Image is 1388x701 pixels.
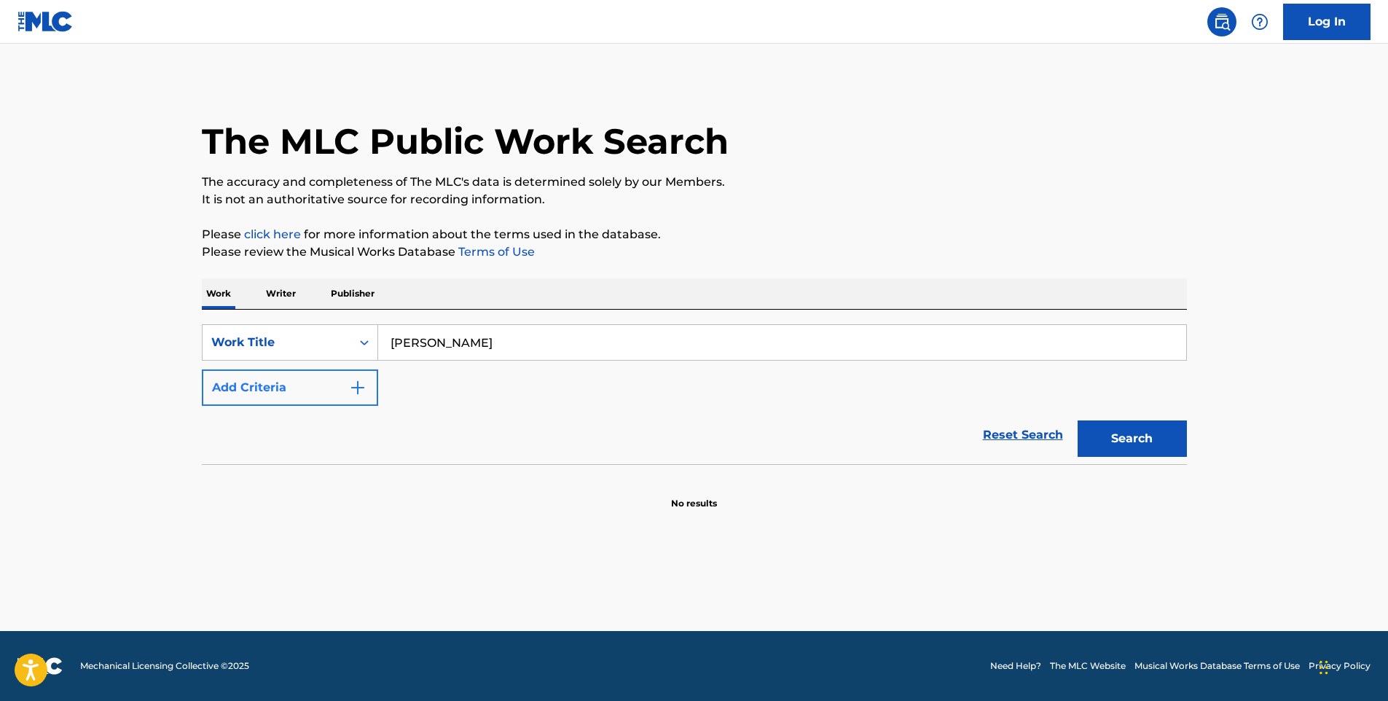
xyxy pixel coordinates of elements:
div: Work Title [211,334,342,351]
p: Please review the Musical Works Database [202,243,1187,261]
p: Writer [262,278,300,309]
p: Please for more information about the terms used in the database. [202,226,1187,243]
a: Musical Works Database Terms of Use [1134,659,1300,673]
a: Public Search [1207,7,1236,36]
iframe: Chat Widget [1315,631,1388,701]
form: Search Form [202,324,1187,464]
a: Need Help? [990,659,1041,673]
a: Log In [1283,4,1371,40]
a: Reset Search [976,419,1070,451]
p: Work [202,278,235,309]
p: It is not an authoritative source for recording information. [202,191,1187,208]
a: The MLC Website [1050,659,1126,673]
p: Publisher [326,278,379,309]
img: logo [17,657,63,675]
a: Privacy Policy [1309,659,1371,673]
h1: The MLC Public Work Search [202,120,729,163]
p: The accuracy and completeness of The MLC's data is determined solely by our Members. [202,173,1187,191]
button: Add Criteria [202,369,378,406]
span: Mechanical Licensing Collective © 2025 [80,659,249,673]
p: No results [671,479,717,510]
a: click here [244,227,301,241]
img: 9d2ae6d4665cec9f34b9.svg [349,379,366,396]
img: search [1213,13,1231,31]
img: MLC Logo [17,11,74,32]
div: Drag [1320,646,1328,689]
img: help [1251,13,1269,31]
a: Terms of Use [455,245,535,259]
button: Search [1078,420,1187,457]
div: Help [1245,7,1274,36]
